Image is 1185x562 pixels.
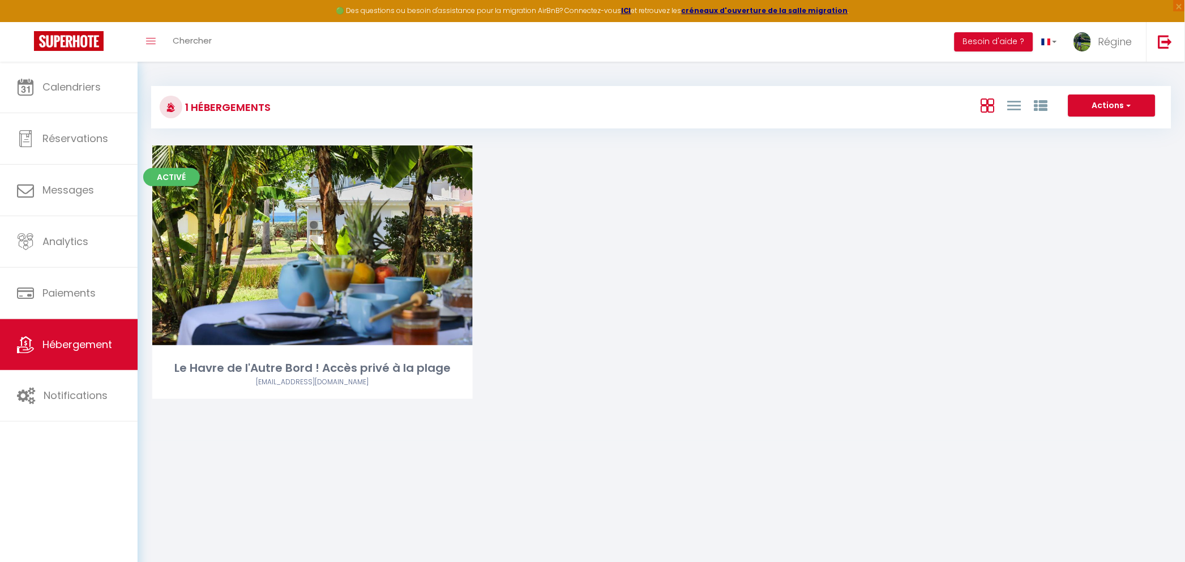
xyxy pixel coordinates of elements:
[1158,35,1173,49] img: logout
[1034,96,1047,114] a: Vue par Groupe
[1098,35,1132,49] span: Régine
[42,286,96,300] span: Paiements
[981,96,994,114] a: Vue en Box
[143,168,200,186] span: Activé
[42,337,112,351] span: Hébergement
[44,388,108,402] span: Notifications
[164,22,220,62] a: Chercher
[1007,96,1021,114] a: Vue en Liste
[42,234,88,248] span: Analytics
[42,131,108,145] span: Réservations
[152,377,473,388] div: Airbnb
[1137,511,1177,554] iframe: Chat
[1068,95,1156,117] button: Actions
[173,35,212,46] span: Chercher
[42,80,101,94] span: Calendriers
[621,6,631,15] a: ICI
[34,31,104,51] img: Super Booking
[152,359,473,377] div: Le Havre de l'Autre Bord ! Accès privé à la plage
[9,5,43,38] button: Ouvrir le widget de chat LiveChat
[182,95,271,120] h3: 1 Hébergements
[1066,22,1147,62] a: ... Régine
[682,6,848,15] a: créneaux d'ouverture de la salle migration
[42,183,94,197] span: Messages
[955,32,1033,52] button: Besoin d'aide ?
[1074,32,1091,52] img: ...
